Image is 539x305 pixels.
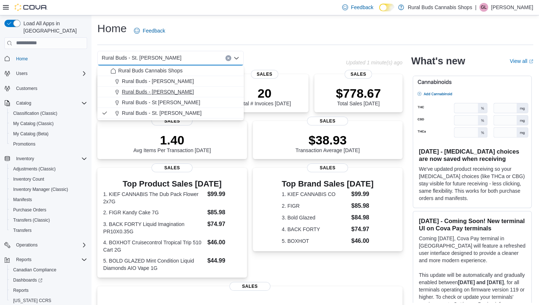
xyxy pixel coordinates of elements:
dt: 1. KIEF CANNABIS The Dub Pack Flower 2x7G [103,191,205,205]
a: Canadian Compliance [10,266,59,274]
span: Feedback [143,27,165,34]
div: Transaction Average [DATE] [295,133,360,153]
div: Total # Invoices [DATE] [238,86,291,106]
button: Catalog [13,99,34,108]
p: Updated 1 minute(s) ago [346,60,402,65]
button: My Catalog (Beta) [7,129,90,139]
span: Reports [13,287,29,293]
button: Promotions [7,139,90,149]
a: Dashboards [10,276,45,285]
p: We've updated product receiving so your [MEDICAL_DATA] choices (like THCa or CBG) stay visible fo... [419,165,525,202]
input: Dark Mode [379,4,394,11]
p: $778.67 [336,86,381,101]
button: Catalog [1,98,90,108]
span: Transfers (Classic) [10,216,87,225]
span: Inventory Count [13,176,44,182]
dt: 5. BOXHOT [282,237,348,245]
div: Ginette Lucier [479,3,488,12]
button: Clear input [225,55,231,61]
span: Users [16,71,27,76]
dt: 3. BACK FORTY Liquid Imagination PR10X0.35G [103,221,205,235]
a: Promotions [10,140,38,148]
span: Purchase Orders [13,207,46,213]
dt: 2. FIGR Kandy Cake 7G [103,209,205,216]
span: Canadian Compliance [13,267,56,273]
p: | [475,3,476,12]
span: Sales [307,117,348,125]
span: Manifests [10,195,87,204]
p: $38.93 [295,133,360,147]
span: Reports [10,286,87,295]
dd: $74.97 [351,225,374,234]
button: Reports [1,255,90,265]
span: Promotions [10,140,87,148]
button: Classification (Classic) [7,108,90,118]
button: Inventory [1,154,90,164]
dt: 2. FIGR [282,202,348,210]
a: [US_STATE] CCRS [10,296,54,305]
span: Sales [307,163,348,172]
span: Home [13,54,87,63]
button: Transfers (Classic) [7,215,90,225]
span: Users [13,69,87,78]
span: Load All Apps in [GEOGRAPHIC_DATA] [20,20,87,34]
span: Catalog [13,99,87,108]
dt: 3. Bold Glazed [282,214,348,221]
a: Adjustments (Classic) [10,165,59,173]
span: Promotions [13,141,35,147]
span: Operations [16,242,38,248]
button: Inventory [13,154,37,163]
span: Home [16,56,28,62]
dd: $99.99 [207,190,241,199]
span: Manifests [13,197,32,203]
span: My Catalog (Classic) [13,121,54,127]
svg: External link [529,59,533,64]
a: Customers [13,84,40,93]
span: Customers [16,86,37,91]
span: Rural Buds - St [PERSON_NAME] [122,99,200,106]
span: Sales [151,117,192,125]
a: Inventory Count [10,175,47,184]
h1: Home [97,21,127,36]
a: My Catalog (Classic) [10,119,57,128]
a: Transfers [10,226,34,235]
a: Transfers (Classic) [10,216,53,225]
button: Users [13,69,30,78]
div: Total Sales [DATE] [336,86,381,106]
span: Inventory Manager (Classic) [13,187,68,192]
button: Rural Buds - St. [PERSON_NAME] [97,108,244,118]
a: Feedback [131,23,168,38]
button: Purchase Orders [7,205,90,215]
a: Inventory Manager (Classic) [10,185,71,194]
span: Dark Mode [379,11,379,12]
a: Home [13,54,31,63]
span: Reports [16,257,31,263]
button: Canadian Compliance [7,265,90,275]
button: Reports [13,255,34,264]
h2: What's new [411,55,465,67]
a: Classification (Classic) [10,109,60,118]
span: Sales [345,70,372,79]
dt: 5. BOLD GLAZED Mint Condition Liquid Diamonds AIO Vape 1G [103,257,205,272]
span: Inventory [13,154,87,163]
dd: $74.97 [207,220,241,229]
p: Rural Buds Cannabis Shops [408,3,472,12]
span: Rural Buds - [PERSON_NAME] [122,78,194,85]
span: Inventory Count [10,175,87,184]
dt: 1. KIEF CANNABIS CO [282,191,348,198]
span: Transfers [10,226,87,235]
span: My Catalog (Beta) [10,129,87,138]
button: Adjustments (Classic) [7,164,90,174]
h3: Top Product Sales [DATE] [103,180,241,188]
button: Rural Buds - [PERSON_NAME] [97,76,244,87]
a: Manifests [10,195,35,204]
button: Home [1,53,90,64]
dd: $84.98 [351,213,374,222]
span: Rural Buds - St. [PERSON_NAME] [122,109,202,117]
div: Choose from the following options [97,65,244,118]
p: 20 [238,86,291,101]
button: Operations [13,241,41,249]
span: Transfers [13,227,31,233]
span: Adjustments (Classic) [13,166,56,172]
span: Rural Buds - St. [PERSON_NAME] [102,53,181,62]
